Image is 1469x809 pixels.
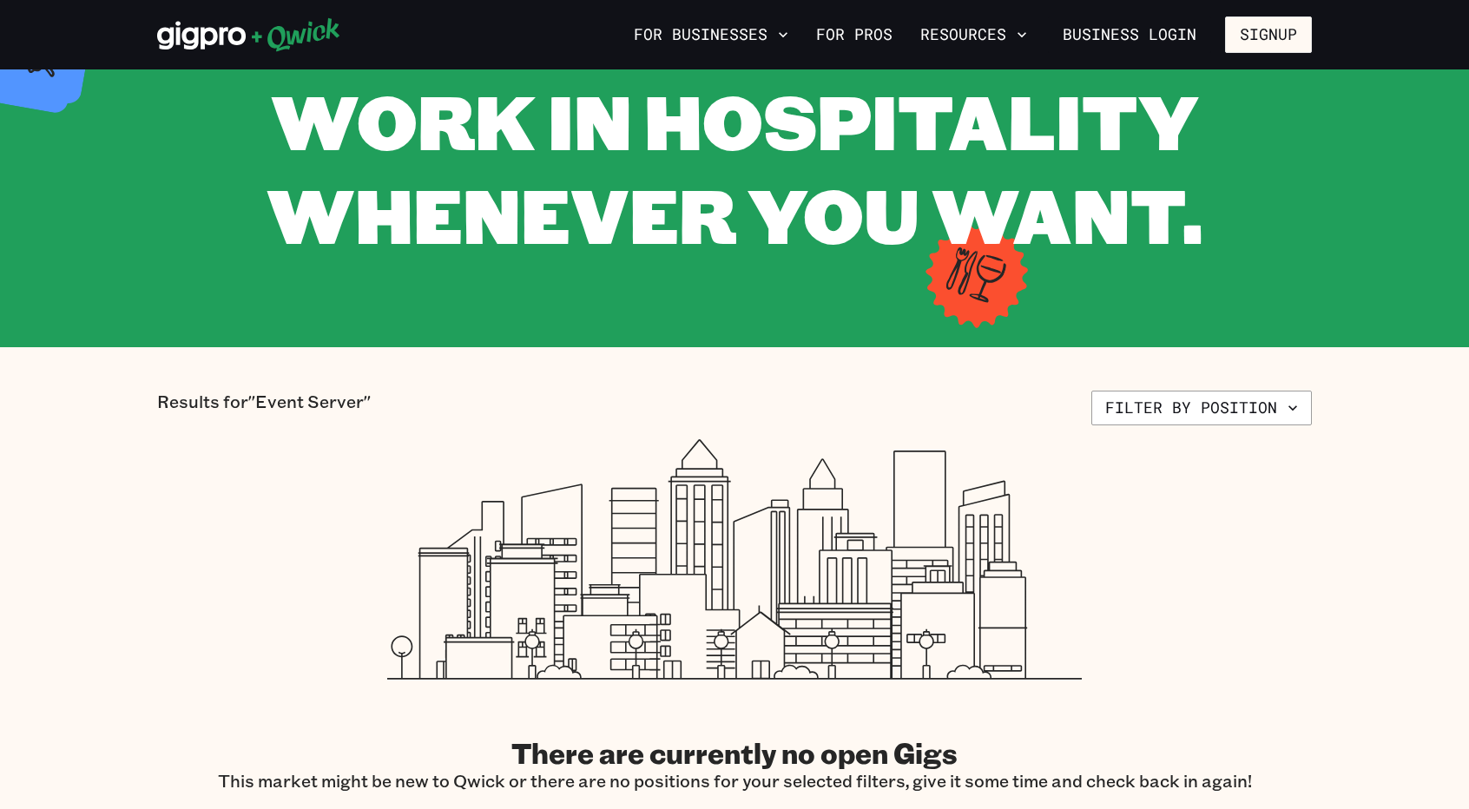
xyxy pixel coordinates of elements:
[218,735,1252,770] h2: There are currently no open Gigs
[157,391,371,425] p: Results for "Event Server"
[913,20,1034,49] button: Resources
[809,20,899,49] a: For Pros
[218,770,1252,792] p: This market might be new to Qwick or there are no positions for your selected filters, give it so...
[1048,16,1211,53] a: Business Login
[267,70,1202,264] span: WORK IN HOSPITALITY WHENEVER YOU WANT.
[1091,391,1312,425] button: Filter by position
[1225,16,1312,53] button: Signup
[627,20,795,49] button: For Businesses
